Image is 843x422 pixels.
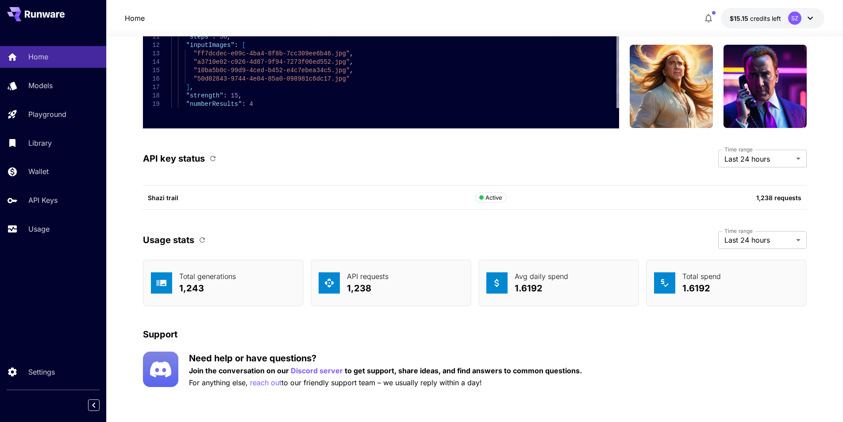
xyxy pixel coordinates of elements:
label: Time range [724,227,753,235]
span: , [350,67,353,74]
span: , [227,33,231,40]
div: 19 [143,100,160,108]
div: 15 [143,66,160,75]
span: "inputImages" [186,42,234,49]
div: SZ [788,12,801,25]
img: man rwre long hair, enjoying sun and wind` - Style: `Fantasy art [630,45,713,128]
p: 1,238 [347,282,389,295]
span: "a3710e02-c926-4d87-9f94-7273f06ed552.jpg" [193,58,350,66]
p: Total spend [682,271,721,282]
p: API requests [347,271,389,282]
p: API key status [143,152,205,165]
p: Home [28,51,48,62]
span: : [223,92,227,99]
div: 18 [143,92,160,100]
p: Usage stats [143,233,194,247]
div: 16 [143,75,160,83]
span: $15.15 [730,15,750,22]
p: 1,243 [179,282,236,295]
div: 14 [143,58,160,66]
span: 4 [249,101,253,108]
span: 30 [219,33,227,40]
span: credits left [750,15,781,22]
p: 1,238 requests [605,193,801,202]
div: $15.14583 [730,14,781,23]
button: Discord server [291,365,343,376]
p: Shazi trail [148,193,475,202]
p: Library [28,138,52,148]
label: Time range [724,146,753,153]
span: "strength" [186,92,223,99]
span: Last 24 hours [724,154,793,164]
p: Wallet [28,166,49,177]
p: Usage [28,224,50,234]
p: Settings [28,367,55,377]
p: Need help or have questions? [189,352,582,365]
span: "10ba5b0c-99d9-4ced-b452-e4c7ebea34c5.jpg" [193,67,350,74]
div: 13 [143,50,160,58]
div: Collapse sidebar [95,397,106,413]
span: : [212,33,216,40]
span: ] [186,84,189,91]
span: Last 24 hours [724,235,793,245]
button: reach out [250,377,281,388]
span: , [350,50,353,57]
div: 12 [143,41,160,50]
p: Avg daily spend [515,271,568,282]
p: Playground [28,109,66,120]
span: , [238,92,242,99]
p: 1.6192 [515,282,568,295]
p: 1.6192 [682,282,721,295]
span: : [242,101,245,108]
span: "steps" [186,33,212,40]
img: closeup man rwre on the phone, wearing a suit [724,45,807,128]
span: , [190,84,193,91]
div: Active [479,194,503,202]
p: Join the conversation on our to get support, share ideas, and find answers to common questions. [189,365,582,376]
a: Home [125,13,145,23]
button: Collapse sidebar [88,399,100,411]
p: Support [143,328,177,341]
p: For anything else, to our friendly support team – we usually reply within a day! [189,377,582,388]
span: : [234,42,238,49]
p: Total generations [179,271,236,282]
nav: breadcrumb [125,13,145,23]
span: , [350,58,353,66]
p: API Keys [28,195,58,205]
span: "numberResults" [186,101,242,108]
span: "50d02843-9744-4e04-85a0-098981c6dc17.jpg" [193,75,350,82]
span: "ff7dcdec-e09c-4ba4-8f8b-7cc309ee6b46.jpg" [193,50,350,57]
p: Models [28,80,53,91]
span: 15 [231,92,238,99]
div: 17 [143,83,160,92]
span: [ [242,42,245,49]
button: $15.14583SZ [721,8,824,28]
div: 11 [143,33,160,41]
